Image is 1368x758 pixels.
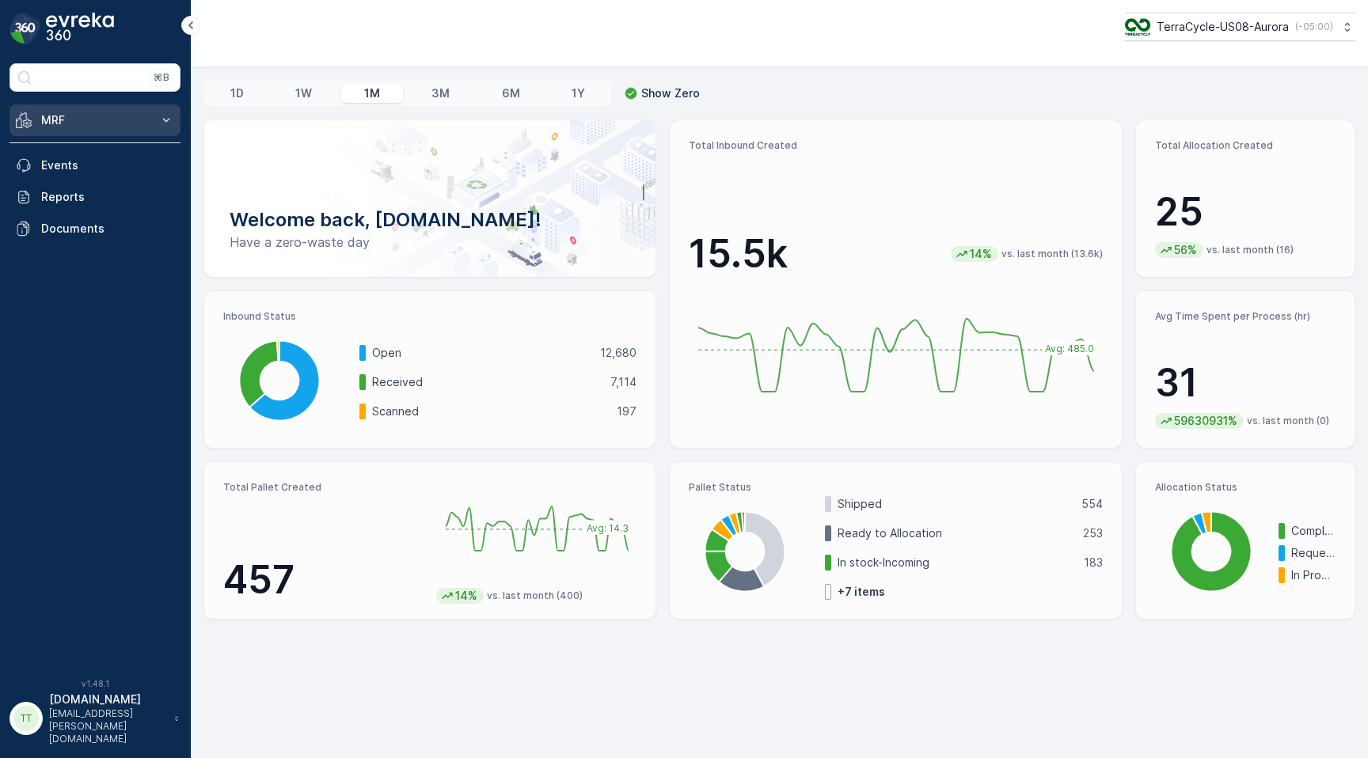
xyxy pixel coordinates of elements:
[600,345,636,361] p: 12,680
[502,85,520,101] p: 6M
[41,112,149,128] p: MRF
[230,233,630,252] p: Have a zero-waste day
[968,246,994,262] p: 14%
[1295,21,1333,33] p: ( -05:00 )
[9,213,180,244] a: Documents
[9,13,41,44] img: logo
[454,588,479,604] p: 14%
[1291,523,1336,539] p: Completed
[1155,359,1336,407] p: 31
[610,374,636,390] p: 7,114
[487,589,583,602] p: vs. last month (400)
[9,181,180,213] a: Reports
[838,584,885,600] p: + 7 items
[641,85,700,101] p: Show Zero
[230,207,630,233] p: Welcome back, [DOMAIN_NAME]!
[1291,545,1336,561] p: Requested
[1247,415,1329,427] p: vs. last month (0)
[223,310,636,323] p: Inbound Status
[1001,248,1103,260] p: vs. last month (13.6k)
[46,13,114,44] img: logo_dark-DEwI_e13.png
[689,481,1102,494] p: Pallet Status
[41,157,174,173] p: Events
[1155,188,1336,236] p: 25
[1172,242,1199,258] p: 56%
[1172,413,1239,429] p: 59630931%
[41,189,174,205] p: Reports
[1081,496,1103,512] p: 554
[49,707,166,745] p: [EMAIL_ADDRESS][PERSON_NAME][DOMAIN_NAME]
[431,85,450,101] p: 3M
[1125,18,1150,36] img: image_ci7OI47.png
[372,404,606,419] p: Scanned
[223,556,424,604] p: 457
[1083,525,1103,541] p: 253
[295,85,312,101] p: 1W
[572,85,585,101] p: 1Y
[1155,310,1336,323] p: Avg Time Spent per Process (hr)
[9,150,180,181] a: Events
[9,679,180,688] span: v 1.48.1
[230,85,244,101] p: 1D
[372,374,600,390] p: Received
[838,555,1073,570] p: In stock-Incoming
[49,692,166,707] p: [DOMAIN_NAME]
[838,496,1070,512] p: Shipped
[364,85,380,101] p: 1M
[617,404,636,419] p: 197
[372,345,590,361] p: Open
[1206,244,1294,256] p: vs. last month (16)
[13,706,39,731] div: TT
[689,139,1102,152] p: Total Inbound Created
[1125,13,1355,41] button: TerraCycle-US08-Aurora(-05:00)
[838,525,1072,541] p: Ready to Allocation
[41,221,174,237] p: Documents
[1155,481,1336,494] p: Allocation Status
[9,104,180,136] button: MRF
[154,71,169,84] p: ⌘B
[223,481,424,494] p: Total Pallet Created
[689,230,788,278] p: 15.5k
[1155,139,1336,152] p: Total Allocation Created
[9,692,180,745] button: TT[DOMAIN_NAME][EMAIL_ADDRESS][PERSON_NAME][DOMAIN_NAME]
[1084,555,1103,570] p: 183
[1291,567,1336,583] p: In Progress
[1157,19,1289,35] p: TerraCycle-US08-Aurora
